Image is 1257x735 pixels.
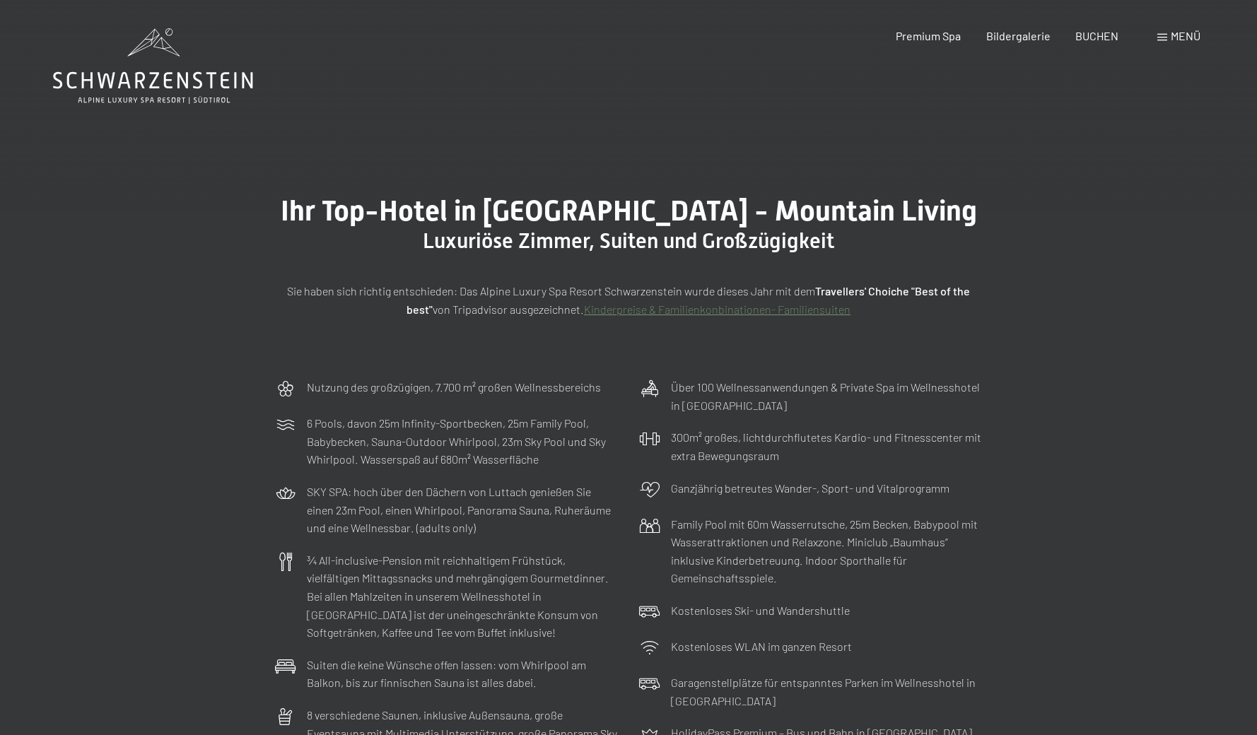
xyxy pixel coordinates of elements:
[671,637,852,656] p: Kostenloses WLAN im ganzen Resort
[671,378,982,414] p: Über 100 Wellnessanwendungen & Private Spa im Wellnesshotel in [GEOGRAPHIC_DATA]
[671,479,949,498] p: Ganzjährig betreutes Wander-, Sport- und Vitalprogramm
[275,282,982,318] p: Sie haben sich richtig entschieden: Das Alpine Luxury Spa Resort Schwarzenstein wurde dieses Jahr...
[281,194,977,228] span: Ihr Top-Hotel in [GEOGRAPHIC_DATA] - Mountain Living
[407,284,970,316] strong: Travellers' Choiche "Best of the best"
[671,428,982,464] p: 300m² großes, lichtdurchflutetes Kardio- und Fitnesscenter mit extra Bewegungsraum
[423,228,834,253] span: Luxuriöse Zimmer, Suiten und Großzügigkeit
[307,483,618,537] p: SKY SPA: hoch über den Dächern von Luttach genießen Sie einen 23m Pool, einen Whirlpool, Panorama...
[307,378,601,396] p: Nutzung des großzügigen, 7.700 m² großen Wellnessbereichs
[671,674,982,710] p: Garagenstellplätze für entspanntes Parken im Wellnesshotel in [GEOGRAPHIC_DATA]
[1171,29,1200,42] span: Menü
[671,515,982,587] p: Family Pool mit 60m Wasserrutsche, 25m Becken, Babypool mit Wasserattraktionen und Relaxzone. Min...
[1075,29,1118,42] a: BUCHEN
[986,29,1051,42] a: Bildergalerie
[307,551,618,642] p: ¾ All-inclusive-Pension mit reichhaltigem Frühstück, vielfältigen Mittagssnacks und mehrgängigem ...
[307,656,618,692] p: Suiten die keine Wünsche offen lassen: vom Whirlpool am Balkon, bis zur finnischen Sauna ist alle...
[307,414,618,469] p: 6 Pools, davon 25m Infinity-Sportbecken, 25m Family Pool, Babybecken, Sauna-Outdoor Whirlpool, 23...
[671,601,850,620] p: Kostenloses Ski- und Wandershuttle
[896,29,961,42] a: Premium Spa
[584,302,850,316] a: Kinderpreise & Familienkonbinationen- Familiensuiten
